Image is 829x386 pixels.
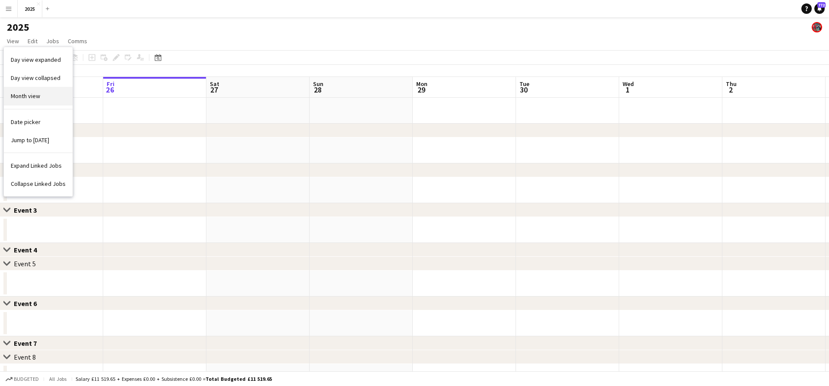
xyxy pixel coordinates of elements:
span: Total Budgeted £11 519.65 [206,376,272,382]
span: Edit [28,37,38,45]
span: Fri [107,80,114,88]
span: View [7,37,19,45]
span: 29 [415,85,427,95]
span: Collapse Linked Jobs [11,180,66,188]
div: Event 3 [14,206,44,214]
app-user-avatar: Lucia Aguirre de Potter [812,22,822,32]
span: Jobs [46,37,59,45]
a: Jobs [43,35,63,47]
span: All jobs [47,376,68,382]
span: Tue [519,80,529,88]
span: 25 [2,85,14,95]
span: 30 [518,85,529,95]
div: Salary £11 519.65 + Expenses £0.00 + Subsistence £0.00 = [76,376,272,382]
span: Jump to [DATE] [11,136,49,144]
span: Comms [68,37,87,45]
a: Collapse Linked Jobs [4,175,73,193]
span: Budgeted [14,376,39,382]
span: Date picker [11,118,41,126]
span: 2 [725,85,737,95]
span: Day view expanded [11,56,61,64]
a: Month view [4,87,73,105]
a: 772 [814,3,825,14]
button: 2025 [18,0,42,17]
span: Sat [210,80,219,88]
button: Budgeted [4,374,40,384]
span: 1 [621,85,634,95]
span: Sun [313,80,323,88]
span: Wed [623,80,634,88]
a: Date picker [4,113,73,131]
span: 26 [105,85,114,95]
span: 772 [817,2,826,8]
div: Event 7 [14,339,44,348]
h1: 2025 [7,21,29,34]
a: Day view expanded [4,51,73,69]
span: Expand Linked Jobs [11,162,62,169]
a: Edit [24,35,41,47]
a: Day view collapsed [4,69,73,87]
div: Event 4 [14,246,44,254]
a: Comms [64,35,91,47]
span: 27 [209,85,219,95]
span: Mon [416,80,427,88]
a: Jump to today [4,131,73,149]
span: Day view collapsed [11,74,60,82]
div: Event 6 [14,299,44,308]
span: 28 [312,85,323,95]
a: View [3,35,22,47]
div: Event 5 [14,259,36,268]
div: Event 8 [14,353,36,361]
span: Thu [726,80,737,88]
span: Month view [11,92,40,100]
a: Expand Linked Jobs [4,156,73,175]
